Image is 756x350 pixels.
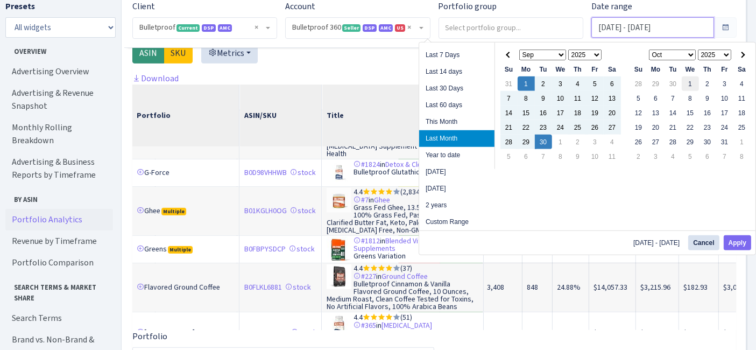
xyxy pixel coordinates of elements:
td: 30 [535,135,552,149]
td: 30 [665,76,682,91]
li: Last Month [419,130,494,147]
td: 3 [716,76,733,91]
td: 4 [665,149,682,164]
td: in Bulletproof Glutathione Parent [322,159,484,186]
img: 41J3Ay-YP2L._SL75_.jpg [327,313,354,338]
td: 15 [682,106,699,120]
td: 28 [500,135,518,149]
td: 6 [699,149,716,164]
a: Ground Coffee [382,271,428,282]
td: 11 [604,149,621,164]
td: 6 [604,76,621,91]
td: 19 [587,106,604,120]
th: We [682,62,699,76]
td: 13 [604,91,621,106]
a: #365 [354,320,377,331]
a: [MEDICAL_DATA] [382,320,433,331]
input: Select portfolio group... [439,18,583,37]
li: This Month [419,114,494,130]
a: B0FBPYSDCP [245,244,286,254]
a: stock [291,206,316,216]
td: 5 [630,91,647,106]
td: 2 [535,76,552,91]
td: G-Force [132,159,240,186]
li: Year to date [419,147,494,164]
span: AMC [218,24,232,32]
td: 10 [716,91,733,106]
span: Search Terms & Market Share [6,278,112,303]
th: Title [322,85,484,147]
a: Advertising & Business Reports by Timeframe [5,151,113,186]
td: in Bulletproof Cinnamon & Vanilla Flavored Ground Coffee, 10 Ounces, Medium Roast, Clean Coffee T... [322,263,484,312]
span: Remove all items [255,22,258,33]
img: 3164WsTZ-xL._SL75_.jpg [327,160,354,185]
span: 4.4 (37) [354,263,413,274]
td: 17 [716,106,733,120]
td: 13 [647,106,665,120]
a: B0BP4K49MW [245,327,288,338]
td: Greens [132,235,240,263]
a: Detox & Cleanse [386,159,437,170]
a: #227 [354,271,377,282]
td: 21 [665,120,682,135]
td: 15 [518,106,535,120]
th: We [552,62,569,76]
span: 4.4 (2,834) [354,187,422,197]
td: 12 [587,91,604,106]
span: Bulletproof <span class="badge badge-success">Current</span><span class="badge badge-primary">DSP... [139,22,264,33]
li: Last 60 days [419,97,494,114]
td: 22 [518,120,535,135]
td: 18 [569,106,587,120]
li: Custom Range [419,214,494,230]
th: Tu [665,62,682,76]
a: #1812 [354,236,380,246]
td: 10 [552,91,569,106]
td: 1 [682,76,699,91]
td: 14 [500,106,518,120]
td: 7 [535,149,552,164]
td: 29 [647,76,665,91]
th: Th [569,62,587,76]
a: Advertising & Revenue Snapshot [5,82,113,117]
th: Su [500,62,518,76]
td: 29 [682,135,699,149]
td: 24 [552,120,569,135]
label: Portfolio [132,330,167,343]
a: Download [132,73,179,84]
td: 8 [682,91,699,106]
td: 23 [699,120,716,135]
td: 7 [716,149,733,164]
td: 2 [569,135,587,149]
td: 31 [716,135,733,149]
td: 12 [630,106,647,120]
td: 5 [682,149,699,164]
img: 41jJOZS44iL._SL75_.jpg [327,188,354,213]
td: $182.93 [679,263,719,312]
td: 2 [699,76,716,91]
span: By ASIN [6,190,112,205]
td: $3,215.96 [636,263,679,312]
th: Fr [716,62,733,76]
td: Ghee [132,186,240,235]
td: 9 [569,149,587,164]
td: 25 [569,120,587,135]
th: Sa [733,62,751,76]
td: 5 [587,76,604,91]
a: #7 [354,195,369,205]
button: Metrics [201,43,258,64]
td: 21 [500,120,518,135]
span: Bulletproof 360 <span class="badge badge-success">Seller</span><span class="badge badge-primary">... [286,18,429,38]
span: [DATE] - [DATE] [633,240,684,246]
span: DSP [363,24,377,32]
td: 20 [647,120,665,135]
span: US [395,24,405,32]
span: Multiple [162,208,187,215]
td: 14 [665,106,682,120]
th: Tu [535,62,552,76]
td: 16 [535,106,552,120]
a: #1824 [354,159,380,170]
td: 30 [699,135,716,149]
td: 8 [733,149,751,164]
a: Portfolio Comparison [5,252,113,274]
span: Overview [6,42,112,57]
